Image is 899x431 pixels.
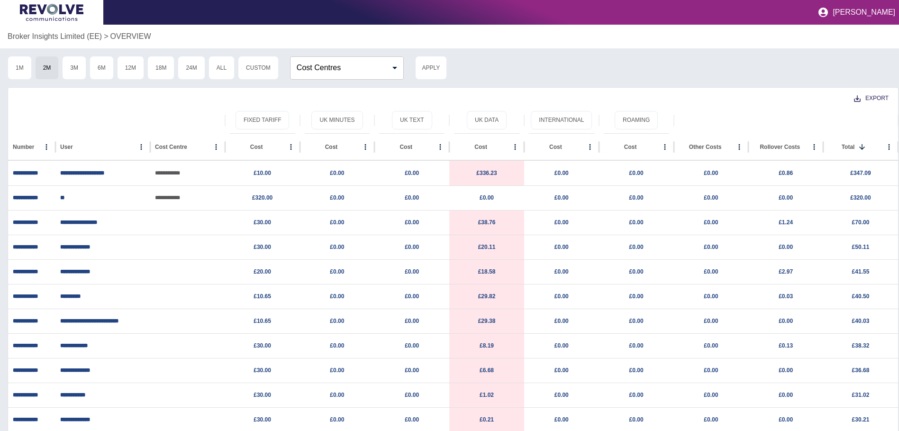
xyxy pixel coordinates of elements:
[147,56,174,80] button: 18M
[8,31,102,42] a: Broker Insights Limited (EE)
[704,244,718,250] a: £0.00
[330,268,344,275] a: £0.00
[779,194,793,201] a: £0.00
[480,416,494,423] a: £0.21
[236,111,290,129] button: Fixed Tariff
[254,219,271,226] a: £30.00
[480,194,494,201] a: £0.00
[779,342,793,349] a: £0.13
[392,111,432,129] button: UK Text
[554,342,569,349] a: £0.00
[405,392,419,398] a: £0.00
[852,268,870,275] a: £41.55
[842,144,855,150] div: Total
[760,144,800,150] div: Rollover Costs
[554,293,569,300] a: £0.00
[779,293,793,300] a: £0.03
[852,293,870,300] a: £40.50
[554,170,569,176] a: £0.00
[704,293,718,300] a: £0.00
[13,144,34,150] div: Number
[155,144,187,150] div: Cost Centre
[478,219,496,226] a: £38.76
[405,268,419,275] a: £0.00
[254,293,271,300] a: £10.65
[629,219,644,226] a: £0.00
[40,140,53,154] button: Number column menu
[629,392,644,398] a: £0.00
[254,268,271,275] a: £20.00
[852,342,870,349] a: £38.32
[583,140,597,154] button: Cost column menu
[252,194,272,201] a: £320.00
[779,268,793,275] a: £2.97
[254,416,271,423] a: £30.00
[359,140,372,154] button: Cost column menu
[250,144,263,150] div: Cost
[117,56,144,80] button: 12M
[405,367,419,374] a: £0.00
[405,318,419,324] a: £0.00
[110,31,151,42] a: OVERVIEW
[554,367,569,374] a: £0.00
[689,144,722,150] div: Other Costs
[209,140,223,154] button: Cost Centre column menu
[480,367,494,374] a: £6.68
[509,140,522,154] button: Cost column menu
[254,342,271,349] a: £30.00
[531,111,592,129] button: International
[104,31,108,42] p: >
[704,367,718,374] a: £0.00
[254,392,271,398] a: £30.00
[882,140,896,154] button: Total column menu
[850,170,871,176] a: £347.09
[330,293,344,300] a: £0.00
[554,194,569,201] a: £0.00
[467,111,507,129] button: UK Data
[704,194,718,201] a: £0.00
[779,367,793,374] a: £0.00
[325,144,338,150] div: Cost
[35,56,59,80] button: 2M
[850,194,871,201] a: £320.00
[852,219,870,226] a: £70.00
[330,416,344,423] a: £0.00
[284,140,298,154] button: Cost column menu
[405,244,419,250] a: £0.00
[238,56,279,80] button: Custom
[330,244,344,250] a: £0.00
[629,367,644,374] a: £0.00
[311,111,363,129] button: UK Minutes
[733,140,746,154] button: Other Costs column menu
[852,244,870,250] a: £50.11
[554,318,569,324] a: £0.00
[330,367,344,374] a: £0.00
[554,219,569,226] a: £0.00
[478,244,496,250] a: £20.11
[254,318,271,324] a: £10.65
[855,140,869,154] button: Sort
[554,416,569,423] a: £0.00
[658,140,672,154] button: Cost column menu
[405,194,419,201] a: £0.00
[330,219,344,226] a: £0.00
[629,318,644,324] a: £0.00
[478,318,496,324] a: £29.38
[8,56,32,80] button: 1M
[254,367,271,374] a: £30.00
[629,170,644,176] a: £0.00
[629,342,644,349] a: £0.00
[554,244,569,250] a: £0.00
[624,144,637,150] div: Cost
[852,367,870,374] a: £36.68
[405,416,419,423] a: £0.00
[60,144,73,150] div: User
[704,342,718,349] a: £0.00
[852,392,870,398] a: £31.02
[405,170,419,176] a: £0.00
[405,293,419,300] a: £0.00
[405,219,419,226] a: £0.00
[704,268,718,275] a: £0.00
[330,194,344,201] a: £0.00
